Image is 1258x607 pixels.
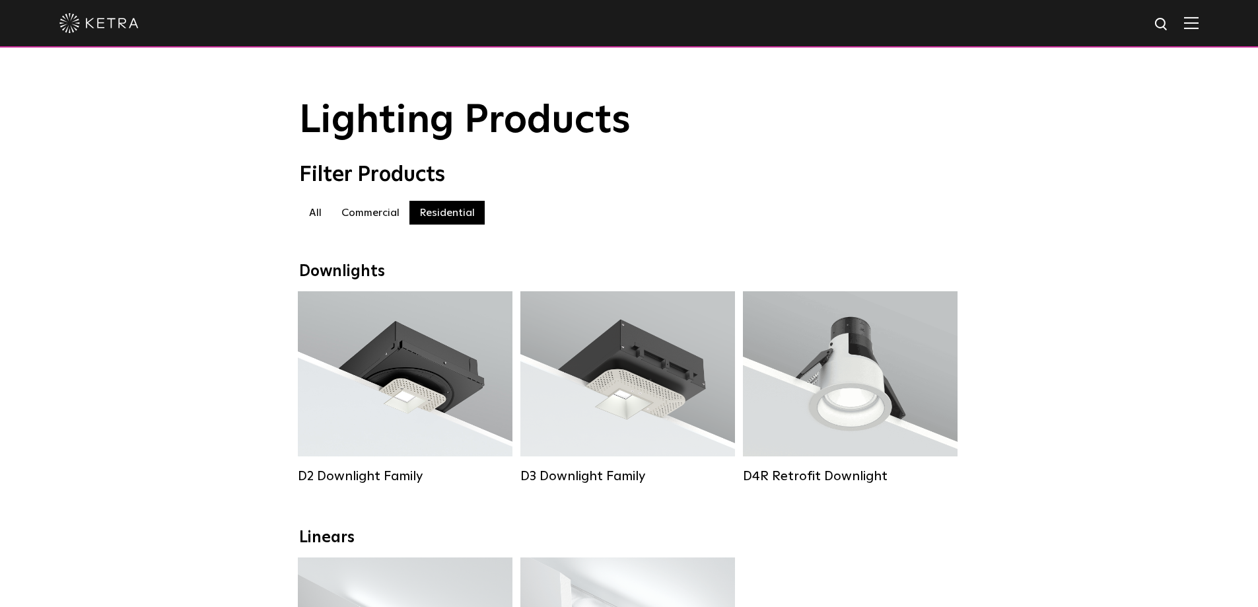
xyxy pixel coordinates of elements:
[299,528,960,548] div: Linears
[1184,17,1199,29] img: Hamburger%20Nav.svg
[299,262,960,281] div: Downlights
[332,201,409,225] label: Commercial
[299,162,960,188] div: Filter Products
[1154,17,1170,33] img: search icon
[299,101,631,141] span: Lighting Products
[520,291,735,484] a: D3 Downlight Family Lumen Output:700 / 900 / 1100Colors:White / Black / Silver / Bronze / Paintab...
[743,291,958,484] a: D4R Retrofit Downlight Lumen Output:800Colors:White / BlackBeam Angles:15° / 25° / 40° / 60°Watta...
[409,201,485,225] label: Residential
[59,13,139,33] img: ketra-logo-2019-white
[298,291,512,484] a: D2 Downlight Family Lumen Output:1200Colors:White / Black / Gloss Black / Silver / Bronze / Silve...
[520,468,735,484] div: D3 Downlight Family
[298,468,512,484] div: D2 Downlight Family
[299,201,332,225] label: All
[743,468,958,484] div: D4R Retrofit Downlight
